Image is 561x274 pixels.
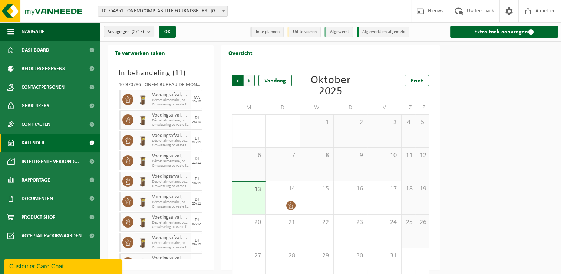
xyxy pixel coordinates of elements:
span: Déchet alimentaire, contenant des produits d'origine animale [152,221,189,225]
span: Omwisseling op vaste frequentie (incl. verwerking) [152,245,189,250]
div: 09/12 [192,243,201,247]
div: DI [195,218,199,222]
span: Déchet alimentaire, contenant des produits d'origine animale [152,98,189,102]
img: WB-0140-HPE-BN-01 [137,114,148,125]
td: Z [402,101,415,114]
li: Afgewerkt [324,27,353,37]
div: 04/11 [192,141,201,144]
span: Voedingsafval, bevat producten van dierlijke oorsprong, onverpakt, categorie 3 [152,153,189,159]
span: Déchet alimentaire, contenant des produits d'origine animale [152,159,189,164]
td: Z [415,101,429,114]
iframe: chat widget [4,258,124,274]
div: Oktober 2025 [300,75,361,97]
div: 13/10 [192,100,201,104]
span: Rapportage [22,171,50,189]
span: Product Shop [22,208,55,226]
span: 21 [270,218,296,226]
img: WB-0140-HPE-BN-01 [137,135,148,146]
span: Volgende [244,75,255,86]
img: WB-0140-HPE-BN-01 [137,216,148,228]
div: DI [195,136,199,141]
div: Vandaag [258,75,292,86]
span: Dashboard [22,41,49,59]
span: Omwisseling op vaste frequentie (incl. verwerking) [152,205,189,209]
span: 12 [419,151,425,160]
span: 13 [236,186,262,194]
span: 25 [405,218,411,226]
span: 11 [175,69,183,77]
div: DI [195,198,199,202]
span: Déchet alimentaire, contenant des produits d'origine animale [152,180,189,184]
span: Kalender [22,134,44,152]
img: WB-0140-HPE-BN-01 [137,176,148,187]
span: Navigatie [22,22,44,41]
img: WB-0140-HPE-BN-01 [137,155,148,166]
span: Voedingsafval, bevat producten van dierlijke oorsprong, onverpakt, categorie 3 [152,92,189,98]
span: Print [410,78,423,84]
div: 11/11 [192,161,201,165]
span: Omwisseling op vaste frequentie (incl. verwerking) [152,164,189,168]
img: WB-0140-HPE-BN-01 [137,94,148,105]
div: 28/10 [192,120,201,124]
td: W [300,101,334,114]
span: 26 [419,218,425,226]
span: Omwisseling op vaste frequentie (incl. verwerking) [152,102,189,107]
span: 6 [236,151,262,160]
span: Omwisseling op vaste frequentie (incl. verwerking) [152,143,189,148]
span: Contactpersonen [22,78,65,97]
a: Extra taak aanvragen [450,26,558,38]
span: Voedingsafval, bevat producten van dierlijke oorsprong, onverpakt, categorie 3 [152,255,189,261]
span: 10 [371,151,397,160]
span: 10-754351 - ONEM COMPTABILITE FOURNISSEURS - BRUXELLES [98,6,227,16]
span: 23 [337,218,363,226]
span: 9 [337,151,363,160]
span: Contracten [22,115,50,134]
span: 28 [270,252,296,260]
span: 3 [371,118,397,127]
div: DI [195,157,199,161]
span: Vorige [232,75,243,86]
span: 27 [236,252,262,260]
span: Déchet alimentaire, contenant des produits d'origine animale [152,241,189,245]
img: WB-0140-HPE-BN-01 [137,196,148,207]
span: Acceptatievoorwaarden [22,226,82,245]
span: 1 [304,118,330,127]
span: Voedingsafval, bevat producten van dierlijke oorsprong, onverpakt, categorie 3 [152,194,189,200]
div: DI [195,177,199,182]
span: 18 [405,185,411,193]
span: Omwisseling op vaste frequentie (incl. verwerking) [152,123,189,127]
span: Voedingsafval, bevat producten van dierlijke oorsprong, onverpakt, categorie 3 [152,235,189,241]
h2: Te verwerken taken [108,45,172,60]
span: 31 [371,252,397,260]
span: Omwisseling op vaste frequentie (incl. verwerking) [152,184,189,189]
span: Déchet alimentaire, contenant des produits d'origine animale [152,118,189,123]
li: Uit te voeren [287,27,321,37]
img: WB-0140-HPE-BN-01 [137,237,148,248]
span: Documenten [22,189,53,208]
span: Voedingsafval, bevat producten van dierlijke oorsprong, onverpakt, categorie 3 [152,112,189,118]
button: Vestigingen(2/15) [104,26,154,37]
span: 11 [405,151,411,160]
td: D [266,101,300,114]
div: DI [195,259,199,263]
li: In te plannen [250,27,284,37]
span: Déchet alimentaire, contenant des produits d'origine animale [152,139,189,143]
span: Voedingsafval, bevat producten van dierlijke oorsprong, onverpakt, categorie 3 [152,215,189,221]
span: 15 [304,185,330,193]
button: OK [159,26,176,38]
img: WB-0140-HPE-BN-01 [137,257,148,268]
div: DI [195,238,199,243]
span: Gebruikers [22,97,49,115]
h2: Overzicht [221,45,260,60]
span: 7 [270,151,296,160]
span: 2 [337,118,363,127]
span: 8 [304,151,330,160]
span: Bedrijfsgegevens [22,59,65,78]
span: Voedingsafval, bevat producten van dierlijke oorsprong, onverpakt, categorie 3 [152,174,189,180]
td: D [334,101,367,114]
span: 30 [337,252,363,260]
div: 02/12 [192,222,201,226]
div: DI [195,116,199,120]
span: 22 [304,218,330,226]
